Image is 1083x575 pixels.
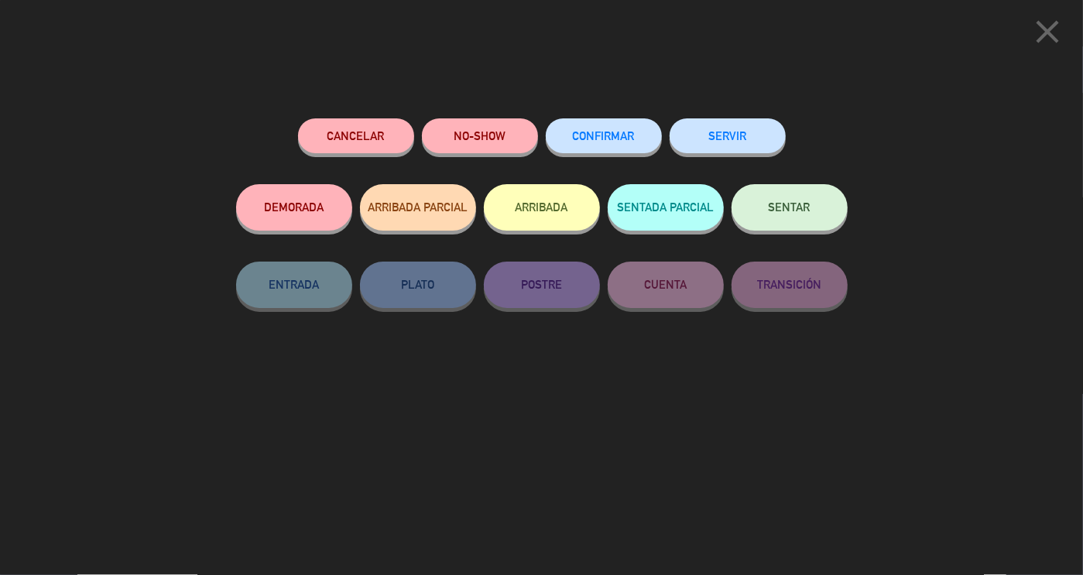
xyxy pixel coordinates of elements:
button: CUENTA [608,262,724,308]
button: ARRIBADA [484,184,600,231]
span: SENTAR [769,200,811,214]
i: close [1028,12,1067,51]
button: CONFIRMAR [546,118,662,153]
button: POSTRE [484,262,600,308]
button: TRANSICIÓN [732,262,848,308]
span: CONFIRMAR [573,129,635,142]
button: DEMORADA [236,184,352,231]
button: ENTRADA [236,262,352,308]
button: SENTAR [732,184,848,231]
button: close [1023,12,1071,57]
button: Cancelar [298,118,414,153]
button: SERVIR [670,118,786,153]
button: SENTADA PARCIAL [608,184,724,231]
button: ARRIBADA PARCIAL [360,184,476,231]
span: ARRIBADA PARCIAL [368,200,468,214]
button: PLATO [360,262,476,308]
button: NO-SHOW [422,118,538,153]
